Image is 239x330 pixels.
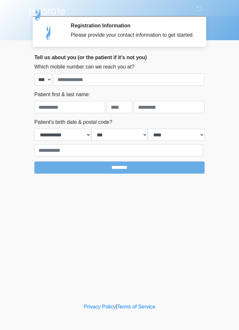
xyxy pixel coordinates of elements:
a: | [116,304,117,309]
label: Patient first & last name: [34,91,90,98]
div: Please provide your contact information to get started. [71,31,195,39]
a: Privacy Policy [84,304,116,309]
label: Which mobile number can we reach you at? [34,63,134,71]
img: Agent Avatar [39,23,58,42]
h2: Tell us about you (or the patient if it's not you) [34,54,205,60]
a: Terms of Service [117,304,155,309]
img: Hydrate IV Bar - Scottsdale Logo [28,5,66,21]
label: Patient's birth date & postal code? [34,118,112,126]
